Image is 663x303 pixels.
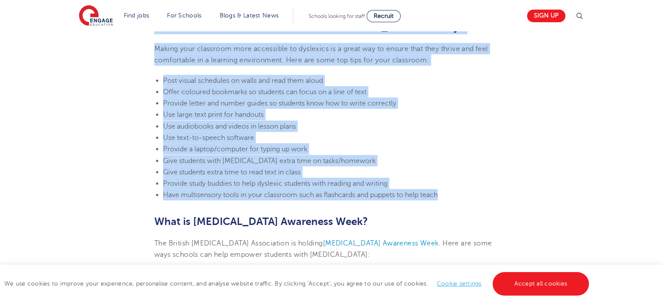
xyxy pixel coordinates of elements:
[163,123,296,130] span: Use audiobooks and videos in lesson plans
[154,239,323,247] span: The British [MEDICAL_DATA] Association is holding
[163,111,264,119] span: Use large text print for handouts
[167,12,201,19] a: For Schools
[220,12,279,19] a: Blogs & Latest News
[163,191,438,199] span: Have multisensory tools in your classroom such as flashcards and puppets to help teach
[79,5,113,27] img: Engage Education
[323,239,439,247] a: [MEDICAL_DATA] Awareness Week
[4,280,591,287] span: We use cookies to improve your experience, personalise content, and analyse website traffic. By c...
[124,12,150,19] a: Find jobs
[163,134,254,142] span: Use text-to-speech software
[154,239,492,259] span: . Here are some ways schools can help empower students with [MEDICAL_DATA]:
[374,13,394,19] span: Recruit
[367,10,401,22] a: Recruit
[163,180,388,187] span: Provide study buddies to help dyslexic students with reading and writing
[527,10,565,22] a: Sign up
[163,157,376,165] span: Give students with [MEDICAL_DATA] extra time on tasks/homework
[163,88,367,96] span: Offer coloured bookmarks so students can focus on a line of text
[163,99,396,107] span: Provide letter and number guides so students know how to write correctly
[163,168,301,176] span: Give students extra time to read text in class
[163,145,307,153] span: Provide a laptop/computer for typing up work
[437,280,482,287] a: Cookie settings
[154,45,488,64] span: Making your classroom more accessible to dyslexics is a great way to ensure that they thrive and ...
[163,77,323,85] span: Post visual schedules on walls and read them aloud
[154,215,368,228] b: What is [MEDICAL_DATA] Awareness Week?
[309,13,365,19] span: Schools looking for staff
[493,272,589,296] a: Accept all cookies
